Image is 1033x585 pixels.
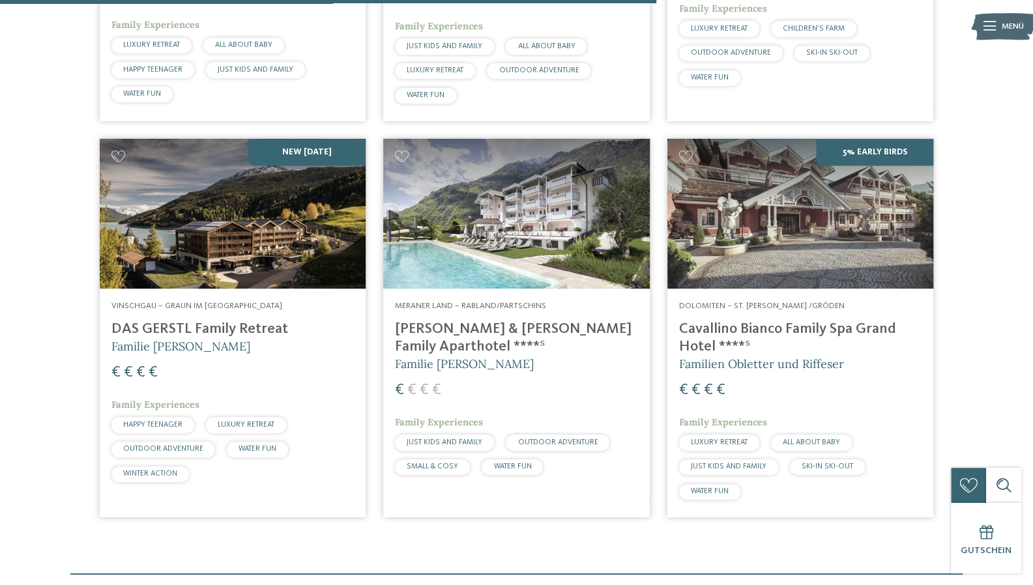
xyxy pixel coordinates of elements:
h4: Cavallino Bianco Family Spa Grand Hotel ****ˢ [679,321,922,356]
a: Familienhotels gesucht? Hier findet ihr die besten! NEW [DATE] Vinschgau – Graun im [GEOGRAPHIC_D... [100,139,366,517]
span: HAPPY TEENAGER [123,66,182,74]
span: € [420,382,429,398]
span: HAPPY TEENAGER [123,421,182,429]
span: ALL ABOUT BABY [783,438,840,446]
span: € [691,382,701,398]
img: Familienhotels gesucht? Hier findet ihr die besten! [383,139,649,289]
a: Familienhotels gesucht? Hier findet ihr die besten! 5% Early Birds Dolomiten – St. [PERSON_NAME] ... [667,139,933,517]
span: LUXURY RETREAT [691,25,748,33]
span: Vinschgau – Graun im [GEOGRAPHIC_DATA] [111,302,282,310]
span: € [124,365,133,380]
span: € [679,382,688,398]
span: € [111,365,121,380]
span: CHILDREN’S FARM [783,25,845,33]
span: OUTDOOR ADVENTURE [691,49,771,57]
span: WINTER ACTION [123,470,177,478]
span: € [149,365,158,380]
span: Familie [PERSON_NAME] [111,339,250,354]
span: Family Experiences [111,19,199,31]
span: SMALL & COSY [407,463,458,470]
span: € [716,382,725,398]
img: Family Spa Grand Hotel Cavallino Bianco ****ˢ [667,139,933,289]
span: Family Experiences [679,3,767,14]
span: Family Experiences [395,20,483,32]
span: WATER FUN [239,445,276,453]
span: JUST KIDS AND FAMILY [218,66,293,74]
h4: DAS GERSTL Family Retreat [111,321,354,338]
span: € [704,382,713,398]
span: SKI-IN SKI-OUT [802,463,853,470]
span: € [395,382,404,398]
span: Meraner Land – Rabland/Partschins [395,302,546,310]
span: ALL ABOUT BABY [517,42,575,50]
span: Familien Obletter und Riffeser [679,356,844,371]
span: SKI-IN SKI-OUT [806,49,858,57]
span: Family Experiences [111,399,199,410]
span: JUST KIDS AND FAMILY [407,438,482,446]
span: € [407,382,416,398]
span: OUTDOOR ADVENTURE [499,66,579,74]
span: WATER FUN [407,91,444,99]
a: Gutschein [951,503,1021,573]
a: Familienhotels gesucht? Hier findet ihr die besten! Meraner Land – Rabland/Partschins [PERSON_NAM... [383,139,649,517]
span: Dolomiten – St. [PERSON_NAME] /Gröden [679,302,845,310]
span: € [432,382,441,398]
span: LUXURY RETREAT [123,41,180,49]
span: Gutschein [961,546,1011,555]
span: OUTDOOR ADVENTURE [123,445,203,453]
span: JUST KIDS AND FAMILY [691,463,766,470]
span: LUXURY RETREAT [407,66,463,74]
span: JUST KIDS AND FAMILY [407,42,482,50]
span: LUXURY RETREAT [218,421,274,429]
img: Familienhotels gesucht? Hier findet ihr die besten! [100,139,366,289]
span: WATER FUN [691,487,729,495]
span: OUTDOOR ADVENTURE [517,438,598,446]
span: WATER FUN [493,463,531,470]
span: Family Experiences [679,416,767,428]
span: Family Experiences [395,416,483,428]
span: Familie [PERSON_NAME] [395,356,534,371]
span: € [136,365,145,380]
span: ALL ABOUT BABY [215,41,272,49]
span: LUXURY RETREAT [691,438,748,446]
span: WATER FUN [691,74,729,81]
h4: [PERSON_NAME] & [PERSON_NAME] Family Aparthotel ****ˢ [395,321,637,356]
span: WATER FUN [123,90,161,98]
